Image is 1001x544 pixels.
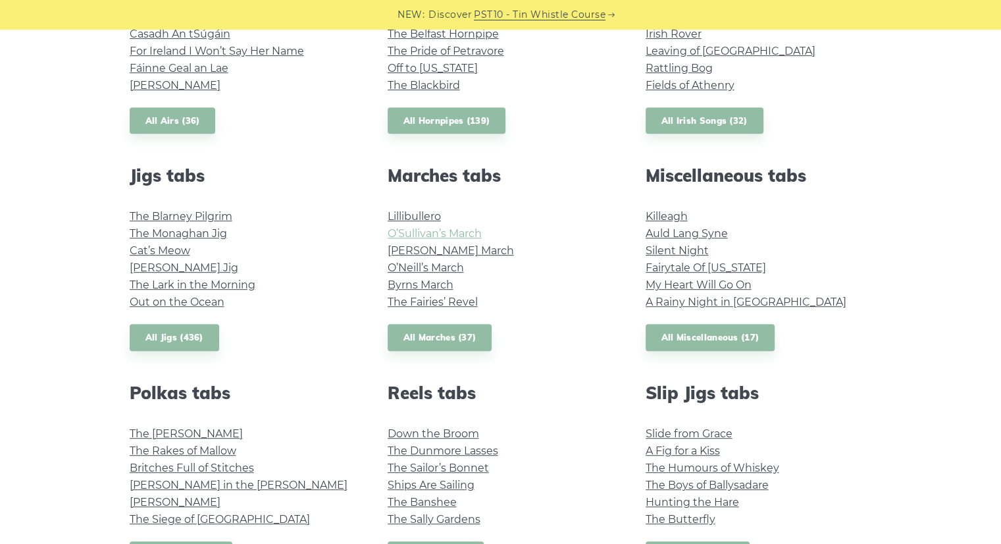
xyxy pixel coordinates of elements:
[646,210,688,223] a: Killeagh
[646,107,763,134] a: All Irish Songs (32)
[388,62,478,74] a: Off to [US_STATE]
[388,383,614,403] h2: Reels tabs
[388,227,482,240] a: O’Sullivan’s March
[646,79,734,92] a: Fields of Athenry
[130,210,232,223] a: The Blarney Pilgrim
[130,227,227,240] a: The Monaghan Jig
[646,45,815,57] a: Leaving of [GEOGRAPHIC_DATA]
[130,383,356,403] h2: Polkas tabs
[388,479,475,491] a: Ships Are Sailing
[646,513,715,526] a: The Butterfly
[646,62,713,74] a: Rattling Bog
[646,279,752,291] a: My Heart Will Go On
[388,496,457,508] a: The Banshee
[130,28,230,40] a: Casadh An tSúgáin
[646,261,766,274] a: Fairytale Of [US_STATE]
[388,445,498,457] a: The Dunmore Lasses
[130,296,224,308] a: Out on the Ocean
[130,445,236,457] a: The Rakes of Mallow
[130,279,255,291] a: The Lark in the Morning
[646,165,872,186] h2: Miscellaneous tabs
[130,165,356,186] h2: Jigs tabs
[646,462,779,474] a: The Humours of Whiskey
[474,7,605,22] a: PST10 - Tin Whistle Course
[388,427,479,440] a: Down the Broom
[646,244,709,257] a: Silent Night
[388,210,441,223] a: Lillibullero
[388,279,453,291] a: Byrns March
[130,427,243,440] a: The [PERSON_NAME]
[130,496,220,508] a: [PERSON_NAME]
[398,7,424,22] span: NEW:
[130,324,219,351] a: All Jigs (436)
[388,45,504,57] a: The Pride of Petravore
[646,28,702,40] a: Irish Rover
[130,261,238,274] a: [PERSON_NAME] Jig
[646,479,769,491] a: The Boys of Ballysadare
[646,496,739,508] a: Hunting the Hare
[130,62,228,74] a: Fáinne Geal an Lae
[130,244,190,257] a: Cat’s Meow
[388,79,460,92] a: The Blackbird
[646,383,872,403] h2: Slip Jigs tabs
[130,107,216,134] a: All Airs (36)
[646,227,728,240] a: Auld Lang Syne
[646,296,846,308] a: A Rainy Night in [GEOGRAPHIC_DATA]
[388,462,489,474] a: The Sailor’s Bonnet
[388,513,480,526] a: The Sally Gardens
[130,462,254,474] a: Britches Full of Stitches
[130,513,310,526] a: The Siege of [GEOGRAPHIC_DATA]
[130,79,220,92] a: [PERSON_NAME]
[388,296,478,308] a: The Fairies’ Revel
[388,324,492,351] a: All Marches (37)
[388,261,464,274] a: O’Neill’s March
[130,45,304,57] a: For Ireland I Won’t Say Her Name
[130,479,347,491] a: [PERSON_NAME] in the [PERSON_NAME]
[388,165,614,186] h2: Marches tabs
[388,28,499,40] a: The Belfast Hornpipe
[646,324,775,351] a: All Miscellaneous (17)
[428,7,472,22] span: Discover
[646,445,720,457] a: A Fig for a Kiss
[646,427,732,440] a: Slide from Grace
[388,107,506,134] a: All Hornpipes (139)
[388,244,514,257] a: [PERSON_NAME] March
